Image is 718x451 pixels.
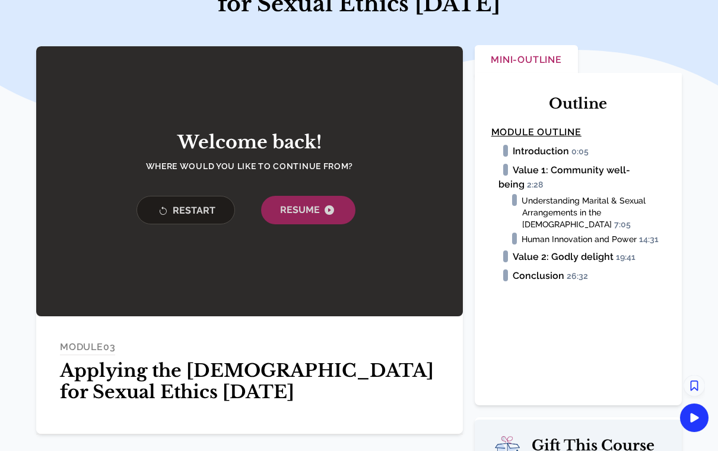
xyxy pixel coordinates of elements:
li: Understanding Marital & Sexual Arrangements in the [DEMOGRAPHIC_DATA] [522,194,665,230]
span: 2:28 [527,180,548,190]
h4: Where would you like to continue from? [125,160,374,172]
span: 14:31 [639,234,664,245]
span: Resume [280,203,336,217]
h4: MODULE 03 [60,340,115,355]
li: Introduction [498,144,665,158]
button: Mini-Outline [475,45,579,77]
h2: Outline [491,94,665,113]
li: Value 2: Godly delight [498,250,665,264]
span: 26:32 [567,271,593,282]
li: Value 1: Community well-being [498,163,665,192]
button: Restart [136,196,235,224]
h1: Applying the [DEMOGRAPHIC_DATA] for Sexual Ethics [DATE] [60,360,439,403]
h4: Module Outline [491,125,665,139]
span: 0:05 [571,147,594,157]
button: Resume [261,196,355,224]
h2: Welcome back! [125,132,374,153]
span: 7:05 [614,220,636,230]
li: Conclusion [498,269,665,283]
span: 19:41 [616,252,641,263]
li: Human Innovation and Power [522,233,665,245]
span: Restart [156,204,215,218]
